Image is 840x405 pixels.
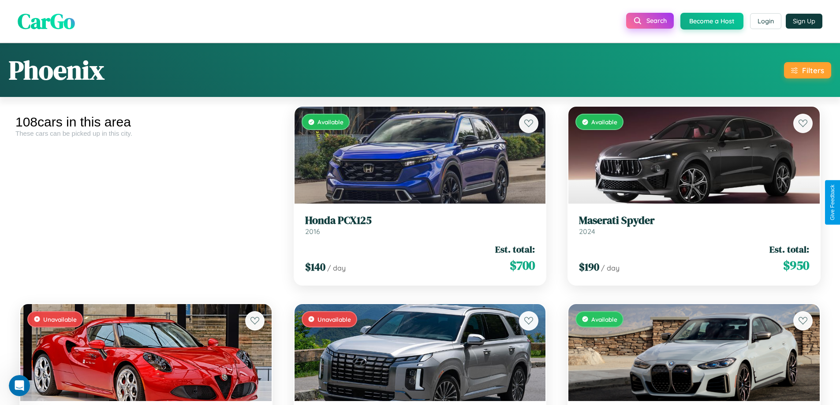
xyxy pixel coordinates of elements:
[601,264,620,272] span: / day
[591,316,617,323] span: Available
[305,227,320,236] span: 2016
[43,316,77,323] span: Unavailable
[9,375,30,396] iframe: Intercom live chat
[786,14,822,29] button: Sign Up
[15,130,276,137] div: These cars can be picked up in this city.
[305,214,535,236] a: Honda PCX1252016
[784,62,831,78] button: Filters
[327,264,346,272] span: / day
[579,214,809,236] a: Maserati Spyder2024
[750,13,781,29] button: Login
[802,66,824,75] div: Filters
[317,316,351,323] span: Unavailable
[18,7,75,36] span: CarGo
[15,115,276,130] div: 108 cars in this area
[305,214,535,227] h3: Honda PCX125
[579,214,809,227] h3: Maserati Spyder
[680,13,743,30] button: Become a Host
[317,118,343,126] span: Available
[510,256,535,274] span: $ 700
[9,52,105,88] h1: Phoenix
[305,260,325,274] span: $ 140
[495,243,535,256] span: Est. total:
[783,256,809,274] span: $ 950
[626,13,674,29] button: Search
[829,185,836,220] div: Give Feedback
[579,227,595,236] span: 2024
[769,243,809,256] span: Est. total:
[579,260,599,274] span: $ 190
[646,17,667,25] span: Search
[591,118,617,126] span: Available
